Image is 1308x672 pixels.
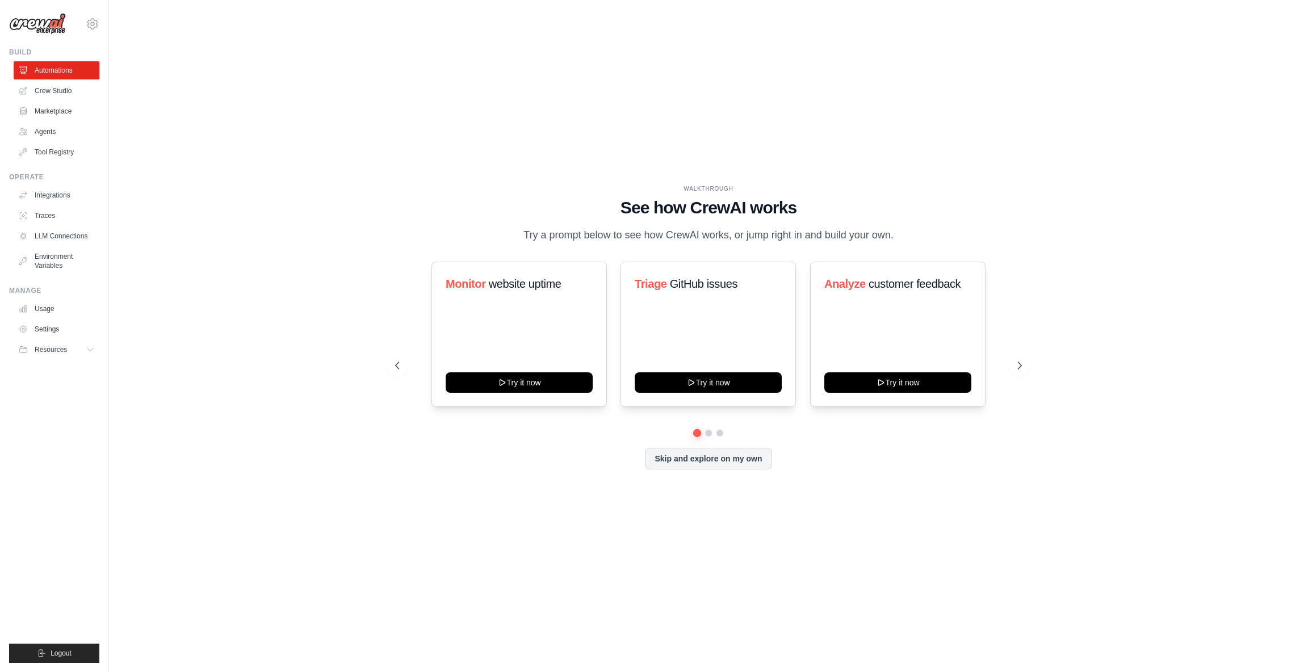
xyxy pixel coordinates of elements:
[9,644,99,663] button: Logout
[14,207,99,225] a: Traces
[14,227,99,245] a: LLM Connections
[395,184,1022,193] div: WALKTHROUGH
[645,448,772,469] button: Skip and explore on my own
[14,82,99,100] a: Crew Studio
[14,186,99,204] a: Integrations
[14,320,99,338] a: Settings
[518,227,899,243] p: Try a prompt below to see how CrewAI works, or jump right in and build your own.
[446,372,593,393] button: Try it now
[14,247,99,275] a: Environment Variables
[635,278,667,290] span: Triage
[14,341,99,359] button: Resources
[635,372,782,393] button: Try it now
[9,173,99,182] div: Operate
[489,278,561,290] span: website uptime
[14,300,99,318] a: Usage
[824,372,971,393] button: Try it now
[446,278,486,290] span: Monitor
[395,198,1022,218] h1: See how CrewAI works
[14,61,99,79] a: Automations
[670,278,737,290] span: GitHub issues
[35,345,67,354] span: Resources
[869,278,961,290] span: customer feedback
[51,649,72,658] span: Logout
[9,13,66,35] img: Logo
[14,123,99,141] a: Agents
[9,48,99,57] div: Build
[14,102,99,120] a: Marketplace
[9,286,99,295] div: Manage
[1251,618,1308,672] iframe: Chat Widget
[824,278,866,290] span: Analyze
[14,143,99,161] a: Tool Registry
